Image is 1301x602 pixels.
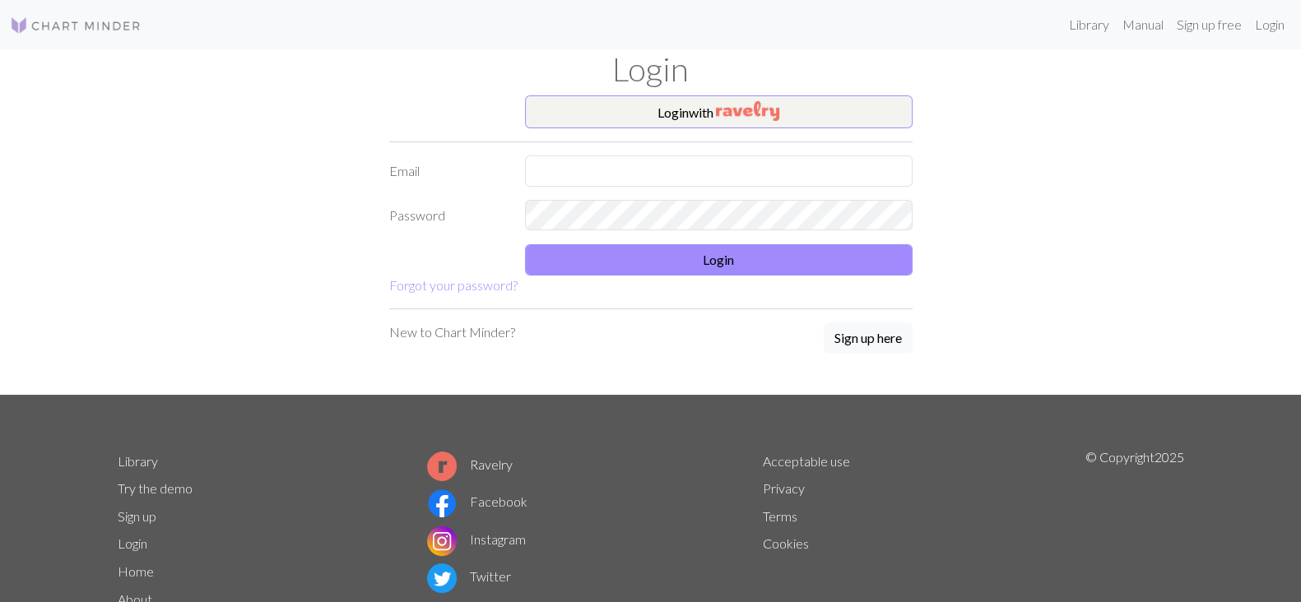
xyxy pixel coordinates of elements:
[763,453,850,469] a: Acceptable use
[427,531,526,547] a: Instagram
[379,200,515,231] label: Password
[427,526,457,556] img: Instagram logo
[118,535,147,551] a: Login
[427,563,457,593] img: Twitter logo
[525,95,913,128] button: Loginwith
[824,322,913,354] button: Sign up here
[427,489,457,518] img: Facebook logo
[108,49,1194,89] h1: Login
[118,563,154,579] a: Home
[763,480,805,496] a: Privacy
[389,322,515,342] p: New to Chart Minder?
[1170,8,1248,41] a: Sign up free
[118,480,193,496] a: Try the demo
[763,508,797,524] a: Terms
[10,16,142,35] img: Logo
[1062,8,1116,41] a: Library
[427,451,457,481] img: Ravelry logo
[427,493,527,509] a: Facebook
[379,155,515,187] label: Email
[427,456,513,472] a: Ravelry
[118,453,158,469] a: Library
[1248,8,1291,41] a: Login
[427,568,511,584] a: Twitter
[389,277,518,293] a: Forgot your password?
[763,535,809,551] a: Cookies
[716,101,779,121] img: Ravelry
[118,508,156,524] a: Sign up
[1116,8,1170,41] a: Manual
[824,322,913,355] a: Sign up here
[525,244,913,276] button: Login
